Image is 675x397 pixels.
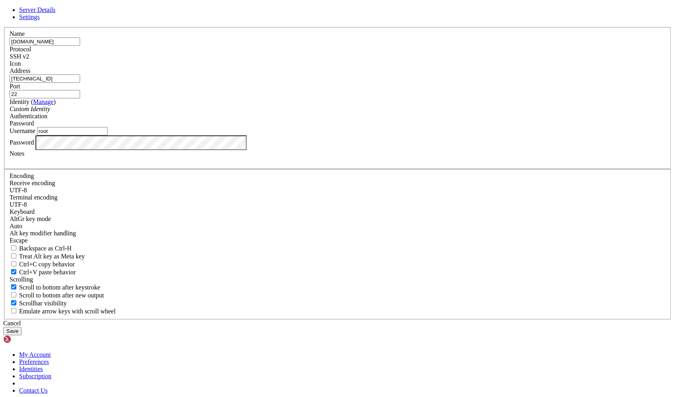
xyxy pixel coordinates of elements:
[10,230,76,237] label: Controls how the Alt key is handled. Escape: Send an ESC prefix. 8-Bit: Add 128 to the typed char...
[10,201,27,208] span: UTF-8
[11,300,16,305] input: Scrollbar visibility
[10,261,75,268] label: Ctrl-C copies if true, send ^C to host if false. Ctrl-Shift-C sends ^C to host if true, copies if...
[10,113,47,119] label: Authentication
[10,208,35,215] label: Keyboard
[10,237,665,244] div: Escape
[10,215,51,222] label: Set the expected encoding for data received from the host. If the encodings do not match, visual ...
[3,320,672,327] div: Cancel
[19,292,104,299] span: Scroll to bottom after new output
[10,194,57,201] label: The default terminal encoding. ISO-2022 enables character map translations (like graphics maps). ...
[10,276,33,283] label: Scrolling
[10,83,20,90] label: Port
[10,187,665,194] div: UTF-8
[10,237,27,244] span: Escape
[10,245,72,252] label: If true, the backspace should send BS ('\x08', aka ^H). Otherwise the backspace key should send '...
[10,292,104,299] label: Scroll to bottom after new output.
[10,74,80,83] input: Host Name or IP
[11,253,16,258] input: Treat Alt key as Meta key
[10,53,665,60] div: SSH v2
[10,150,24,157] label: Notes
[11,269,16,274] input: Ctrl+V paste behavior
[10,223,665,230] div: Auto
[10,127,35,134] label: Username
[11,245,16,250] input: Backspace as Ctrl-H
[19,284,100,291] span: Scroll to bottom after keystroke
[10,139,34,146] label: Password
[10,90,80,98] input: Port Number
[19,6,55,13] a: Server Details
[3,327,22,335] button: Save
[31,98,56,105] span: ( )
[19,261,75,268] span: Ctrl+C copy behavior
[10,201,665,208] div: UTF-8
[11,284,16,289] input: Scroll to bottom after keystroke
[10,98,56,105] label: Identity
[10,172,34,179] label: Encoding
[33,98,54,105] a: Manage
[19,351,51,358] a: My Account
[10,269,76,276] label: Ctrl+V pastes if true, sends ^V to host if false. Ctrl+Shift+V sends ^V to host if true, pastes i...
[19,14,40,20] a: Settings
[19,366,43,372] a: Identities
[10,53,29,60] span: SSH v2
[19,358,49,365] a: Preferences
[10,106,665,113] div: Custom Identity
[19,308,116,315] span: Emulate arrow keys with scroll wheel
[3,335,49,343] img: Shellngn
[10,308,116,315] label: When using the alternative screen buffer, and DECCKM (Application Cursor Keys) is active, mouse w...
[11,308,16,313] input: Emulate arrow keys with scroll wheel
[10,300,67,307] label: The vertical scrollbar mode.
[10,67,30,74] label: Address
[10,180,55,186] label: Set the expected encoding for data received from the host. If the encodings do not match, visual ...
[10,253,85,260] label: Whether the Alt key acts as a Meta key or as a distinct Alt key.
[11,292,16,297] input: Scroll to bottom after new output
[10,284,100,291] label: Whether to scroll to the bottom on any keystroke.
[19,253,85,260] span: Treat Alt key as Meta key
[10,120,665,127] div: Password
[10,37,80,46] input: Server Name
[19,245,72,252] span: Backspace as Ctrl-H
[19,373,51,379] a: Subscription
[19,269,76,276] span: Ctrl+V paste behavior
[10,223,22,229] span: Auto
[19,300,67,307] span: Scrollbar visibility
[11,261,16,266] input: Ctrl+C copy behavior
[10,46,31,53] label: Protocol
[10,106,50,112] i: Custom Identity
[37,127,108,135] input: Login Username
[10,30,25,37] label: Name
[10,60,21,67] label: Icon
[10,187,27,194] span: UTF-8
[10,120,34,127] span: Password
[19,387,48,394] a: Contact Us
